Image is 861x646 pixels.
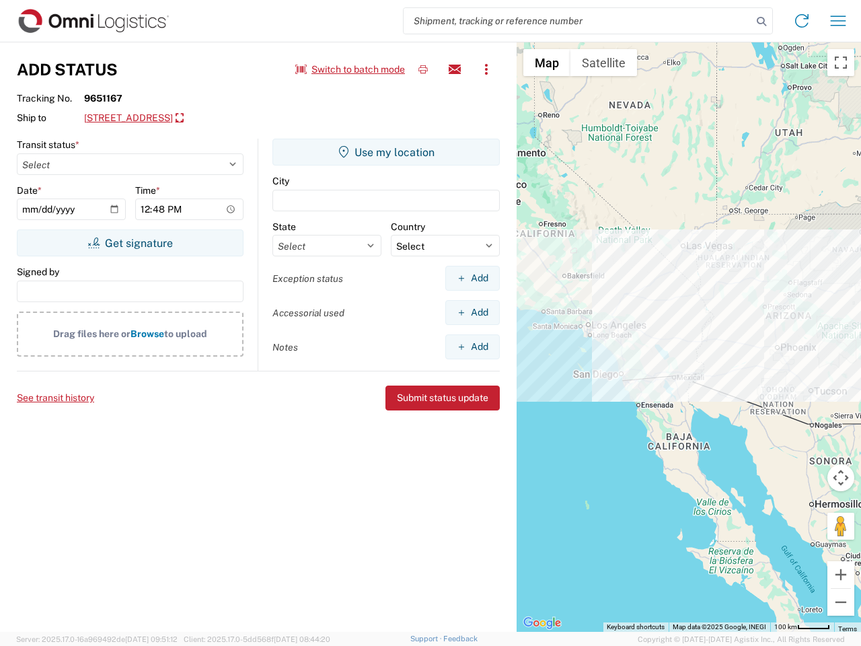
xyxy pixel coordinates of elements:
span: Copyright © [DATE]-[DATE] Agistix Inc., All Rights Reserved [638,633,845,645]
button: Add [445,300,500,325]
span: Map data ©2025 Google, INEGI [673,623,766,631]
button: See transit history [17,387,94,409]
span: [DATE] 09:51:12 [125,635,178,643]
label: State [272,221,296,233]
button: Map Scale: 100 km per 45 pixels [770,622,834,632]
a: Feedback [443,635,478,643]
label: Country [391,221,425,233]
h3: Add Status [17,60,118,79]
button: Map camera controls [827,464,854,491]
button: Submit status update [385,386,500,410]
label: Exception status [272,273,343,285]
img: Google [520,614,564,632]
span: to upload [164,328,207,339]
button: Get signature [17,229,244,256]
span: [DATE] 08:44:20 [274,635,330,643]
label: Signed by [17,266,59,278]
button: Add [445,334,500,359]
a: Open this area in Google Maps (opens a new window) [520,614,564,632]
button: Zoom in [827,561,854,588]
span: Ship to [17,112,84,124]
label: Time [135,184,160,196]
label: City [272,175,289,187]
button: Switch to batch mode [295,59,405,81]
label: Date [17,184,42,196]
label: Accessorial used [272,307,344,319]
span: Client: 2025.17.0-5dd568f [184,635,330,643]
button: Show street map [523,49,570,76]
input: Shipment, tracking or reference number [404,8,752,34]
button: Add [445,266,500,291]
button: Show satellite imagery [570,49,637,76]
strong: 9651167 [84,92,122,104]
span: Server: 2025.17.0-16a969492de [16,635,178,643]
label: Transit status [17,139,79,151]
button: Drag Pegman onto the map to open Street View [827,513,854,540]
a: Support [410,635,444,643]
button: Use my location [272,139,500,166]
span: 100 km [774,623,797,631]
button: Toggle fullscreen view [827,49,854,76]
span: Tracking No. [17,92,84,104]
a: Terms [838,625,857,633]
span: Drag files here or [53,328,130,339]
a: [STREET_ADDRESS] [84,107,184,130]
label: Notes [272,341,298,353]
button: Zoom out [827,589,854,616]
span: Browse [130,328,164,339]
button: Keyboard shortcuts [607,622,665,632]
